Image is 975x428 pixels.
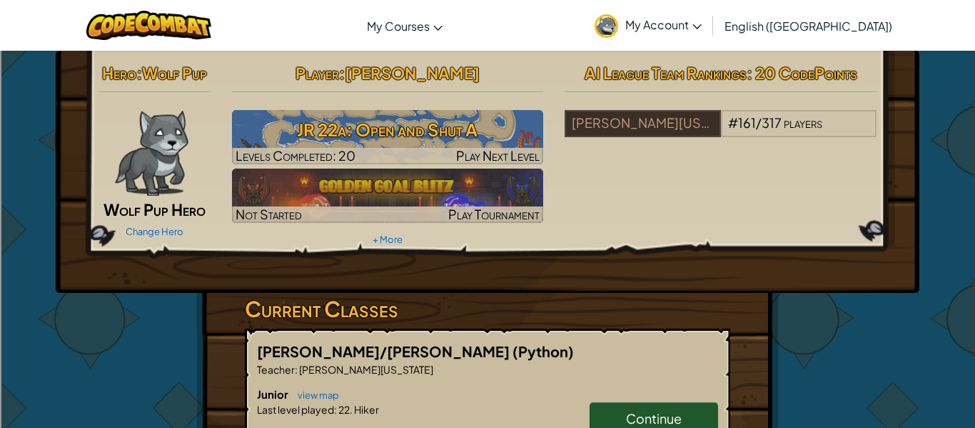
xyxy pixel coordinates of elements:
[595,14,618,38] img: avatar
[367,19,430,34] span: My Courses
[625,17,702,32] span: My Account
[724,19,892,34] span: English ([GEOGRAPHIC_DATA])
[717,6,899,45] a: English ([GEOGRAPHIC_DATA])
[232,114,544,146] h3: JR 22a: Open and Shut A
[360,6,450,45] a: My Courses
[587,3,709,48] a: My Account
[232,110,544,164] a: Play Next Level
[86,11,211,40] img: CodeCombat logo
